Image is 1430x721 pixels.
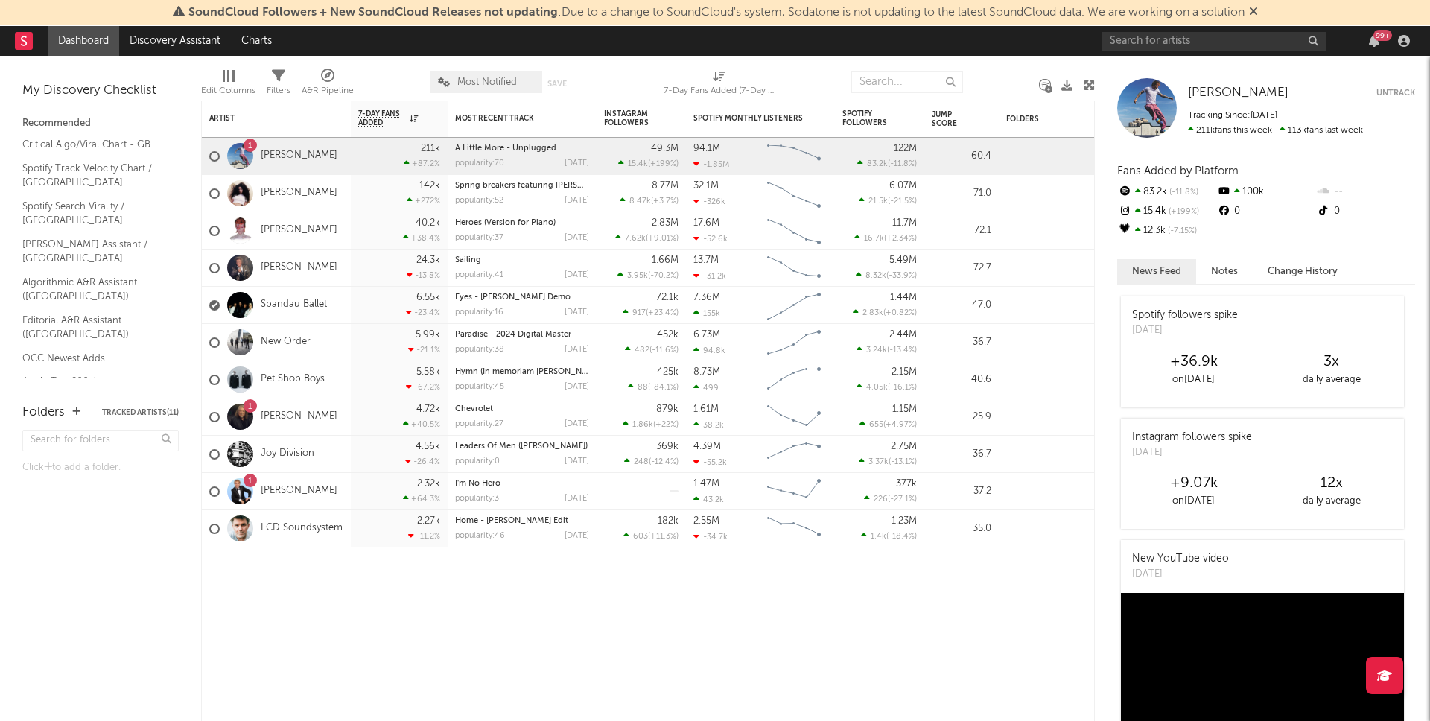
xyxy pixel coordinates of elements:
[664,82,775,100] div: 7-Day Fans Added (7-Day Fans Added)
[760,212,827,250] svg: Chart title
[455,114,567,123] div: Most Recent Track
[651,458,676,466] span: -12.4 %
[632,421,653,429] span: 1.86k
[1262,371,1400,389] div: daily average
[188,7,1245,19] span: : Due to a change to SoundCloud's system, Sodatone is not updating to the latest SoundCloud data....
[693,114,805,123] div: Spotify Monthly Listeners
[760,250,827,287] svg: Chart title
[693,144,720,153] div: 94.1M
[455,368,589,376] div: Hymn (In memoriam Alexei Navalny) - Dance Mix
[416,367,440,377] div: 5.58k
[889,346,915,355] span: -13.4 %
[693,197,725,206] div: -326k
[932,334,991,352] div: 36.7
[894,144,917,153] div: 122M
[693,255,719,265] div: 13.7M
[1316,202,1415,221] div: 0
[932,110,969,128] div: Jump Score
[455,144,589,153] div: A Little More - Unplugged
[1216,182,1315,202] div: 100k
[886,235,915,243] span: +2.34 %
[651,144,679,153] div: 49.3M
[455,405,589,413] div: Chevrolet
[22,350,164,366] a: OCC Newest Adds
[261,373,325,386] a: Pet Shop Boys
[1188,126,1363,135] span: 113k fans last week
[693,442,721,451] div: 4.39M
[693,218,719,228] div: 17.6M
[22,198,164,229] a: Spotify Search Virality / [GEOGRAPHIC_DATA]
[419,181,440,191] div: 142k
[1166,227,1197,235] span: -7.15 %
[416,218,440,228] div: 40.2k
[693,293,720,302] div: 7.36M
[565,346,589,354] div: [DATE]
[650,160,676,168] span: +199 %
[408,531,440,541] div: -11.2 %
[932,520,991,538] div: 35.0
[231,26,282,56] a: Charts
[1373,30,1392,41] div: 99 +
[403,494,440,504] div: +64.3 %
[1117,202,1216,221] div: 15.4k
[455,480,589,488] div: I'm No Hero
[861,531,917,541] div: ( )
[261,448,314,460] a: Joy Division
[886,309,915,317] span: +0.82 %
[1376,86,1415,101] button: Untrack
[865,272,886,280] span: 8.32k
[618,159,679,168] div: ( )
[856,270,917,280] div: ( )
[22,82,179,100] div: My Discovery Checklist
[891,442,917,451] div: 2.75M
[652,255,679,265] div: 1.66M
[629,197,651,206] span: 8.47k
[1117,259,1196,284] button: News Feed
[760,138,827,175] svg: Chart title
[857,382,917,392] div: ( )
[760,398,827,436] svg: Chart title
[634,458,649,466] span: 248
[892,367,917,377] div: 2.15M
[417,516,440,526] div: 2.27k
[416,404,440,414] div: 4.72k
[455,159,504,168] div: popularity: 70
[1132,551,1229,567] div: New YouTube video
[455,293,589,302] div: Eyes - Gentry Demo
[119,26,231,56] a: Discovery Assistant
[1166,208,1199,216] span: +199 %
[403,419,440,429] div: +40.5 %
[760,361,827,398] svg: Chart title
[565,234,589,242] div: [DATE]
[261,187,337,200] a: [PERSON_NAME]
[455,331,571,339] a: Paradise - 2024 Digital Master
[201,82,255,100] div: Edit Columns
[261,336,311,349] a: New Order
[658,516,679,526] div: 182k
[890,293,917,302] div: 1.44M
[455,517,589,525] div: Home - Tom Sharkett Edit
[22,274,164,305] a: Algorithmic A&R Assistant ([GEOGRAPHIC_DATA])
[455,219,556,227] a: Heroes (Version for Piano)
[693,457,727,467] div: -55.2k
[623,419,679,429] div: ( )
[1253,259,1353,284] button: Change History
[657,330,679,340] div: 452k
[633,533,648,541] span: 603
[655,421,676,429] span: +22 %
[22,459,179,477] div: Click to add a folder.
[1006,115,1118,124] div: Folders
[261,150,337,162] a: [PERSON_NAME]
[406,382,440,392] div: -67.2 %
[889,272,915,280] span: -33.9 %
[22,373,164,404] a: Apple Top 200 / [GEOGRAPHIC_DATA]
[868,458,889,466] span: 3.37k
[455,442,588,451] a: Leaders Of Men ([PERSON_NAME])
[693,420,724,430] div: 38.2k
[693,404,719,414] div: 1.61M
[201,63,255,107] div: Edit Columns
[656,293,679,302] div: 72.1k
[693,516,719,526] div: 2.55M
[693,495,724,504] div: 43.2k
[261,485,337,498] a: [PERSON_NAME]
